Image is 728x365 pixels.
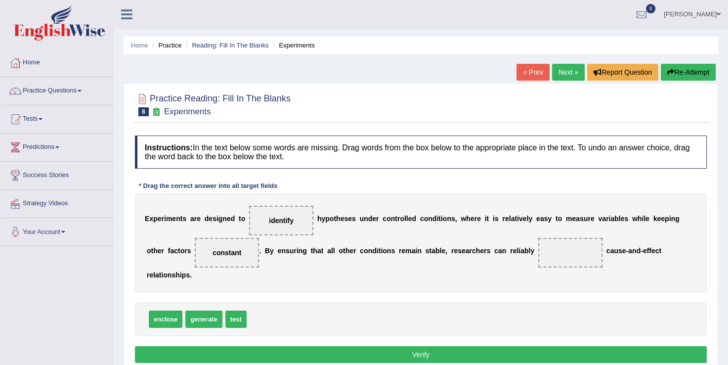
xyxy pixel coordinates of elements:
[641,247,643,255] b: -
[391,247,395,255] b: s
[610,247,614,255] b: a
[339,247,343,255] b: o
[476,247,480,255] b: h
[524,247,529,255] b: b
[517,215,519,223] b: i
[436,215,438,223] b: i
[192,42,268,49] a: Reading: Fill In The Blanks
[395,215,397,223] b: t
[333,247,335,255] b: l
[180,271,182,279] b: i
[176,215,180,223] b: n
[259,247,261,255] b: .
[209,215,213,223] b: e
[131,42,148,49] a: Home
[334,215,336,223] b: t
[0,162,113,186] a: Success Stories
[239,215,241,223] b: t
[0,77,113,102] a: Practice Questions
[643,247,647,255] b: e
[153,247,158,255] b: h
[168,247,171,255] b: f
[147,247,151,255] b: o
[494,247,498,255] b: c
[480,247,484,255] b: e
[598,215,602,223] b: v
[513,247,517,255] b: e
[360,247,364,255] b: c
[158,215,162,223] b: e
[426,247,429,255] b: s
[516,64,549,81] a: « Prev
[669,215,671,223] b: i
[317,215,322,223] b: h
[330,215,334,223] b: o
[588,215,590,223] b: r
[145,215,149,223] b: E
[458,247,462,255] b: s
[162,215,164,223] b: r
[153,271,155,279] b: l
[313,247,317,255] b: h
[299,247,303,255] b: n
[241,215,246,223] b: o
[155,271,159,279] b: a
[514,215,517,223] b: t
[170,247,174,255] b: a
[222,215,227,223] b: n
[149,215,153,223] b: x
[348,215,352,223] b: e
[432,215,437,223] b: d
[135,91,291,116] h2: Practice Reading: Fill In The Blanks
[572,215,576,223] b: e
[619,215,621,223] b: l
[510,247,513,255] b: r
[495,215,499,223] b: s
[466,247,470,255] b: a
[404,215,406,223] b: l
[162,271,164,279] b: i
[646,4,656,13] span: 8
[381,247,383,255] b: i
[164,215,166,223] b: i
[135,181,281,190] div: * Drag the correct answer into all target fields
[675,215,680,223] b: g
[383,247,387,255] b: o
[614,247,618,255] b: u
[498,247,502,255] b: a
[327,247,331,255] b: a
[213,215,216,223] b: s
[391,215,395,223] b: n
[614,215,619,223] b: b
[602,215,606,223] b: a
[621,215,625,223] b: e
[387,247,391,255] b: n
[408,215,412,223] b: e
[527,215,529,223] b: l
[435,247,440,255] b: b
[149,311,182,328] span: enclose
[438,215,441,223] b: t
[502,215,505,223] b: r
[424,215,428,223] b: o
[161,247,164,255] b: r
[441,215,443,223] b: i
[548,215,552,223] b: y
[0,218,113,243] a: Your Account
[649,247,651,255] b: f
[352,215,356,223] b: s
[647,247,649,255] b: f
[509,215,511,223] b: l
[443,215,447,223] b: o
[454,247,458,255] b: e
[518,247,520,255] b: i
[651,247,655,255] b: e
[190,215,194,223] b: a
[584,215,588,223] b: u
[439,247,441,255] b: l
[665,215,669,223] b: p
[249,206,313,235] span: Drop target
[302,247,307,255] b: g
[372,215,376,223] b: e
[0,134,113,158] a: Predictions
